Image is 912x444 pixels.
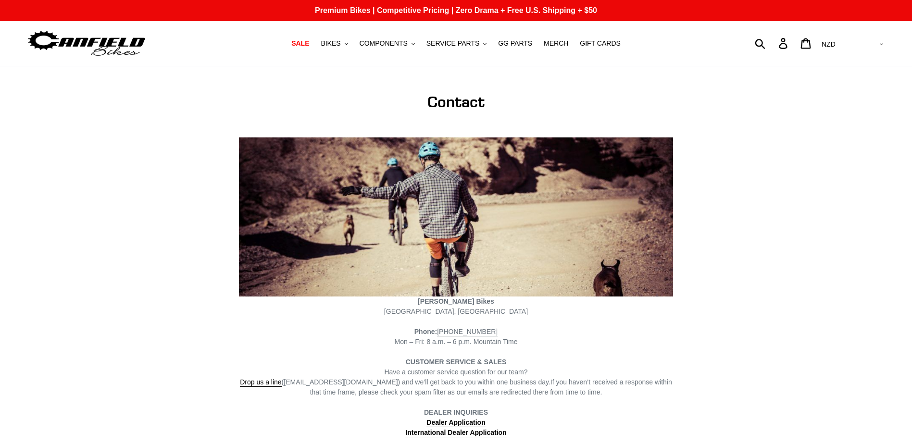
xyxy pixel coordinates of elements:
a: GG PARTS [493,37,537,50]
button: SERVICE PARTS [422,37,491,50]
span: GG PARTS [498,39,532,48]
button: BIKES [316,37,352,50]
a: GIFT CARDS [575,37,625,50]
a: [PHONE_NUMBER] [437,328,498,336]
img: Canfield Bikes [26,28,147,59]
span: ([EMAIL_ADDRESS][DOMAIN_NAME]) and we’ll get back to you within one business day. [240,378,550,387]
button: COMPONENTS [355,37,420,50]
span: SALE [291,39,309,48]
strong: Phone: [414,328,437,335]
span: MERCH [544,39,568,48]
div: Mon – Fri: 8 a.m. – 6 p.m. Mountain Time [239,327,673,347]
a: Drop us a line [240,378,281,387]
a: Dealer Application [426,419,485,427]
span: BIKES [321,39,340,48]
span: COMPONENTS [360,39,408,48]
span: [GEOGRAPHIC_DATA], [GEOGRAPHIC_DATA] [384,308,528,315]
span: SERVICE PARTS [426,39,479,48]
span: GIFT CARDS [580,39,621,48]
a: MERCH [539,37,573,50]
input: Search [760,33,785,54]
a: SALE [287,37,314,50]
h1: Contact [239,93,673,111]
strong: CUSTOMER SERVICE & SALES [406,358,507,366]
a: International Dealer Application [405,429,506,437]
strong: DEALER INQUIRIES [424,408,488,427]
div: Have a customer service question for our team? If you haven’t received a response within that tim... [239,367,673,397]
strong: [PERSON_NAME] Bikes [418,297,494,305]
strong: International Dealer Application [405,429,506,436]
